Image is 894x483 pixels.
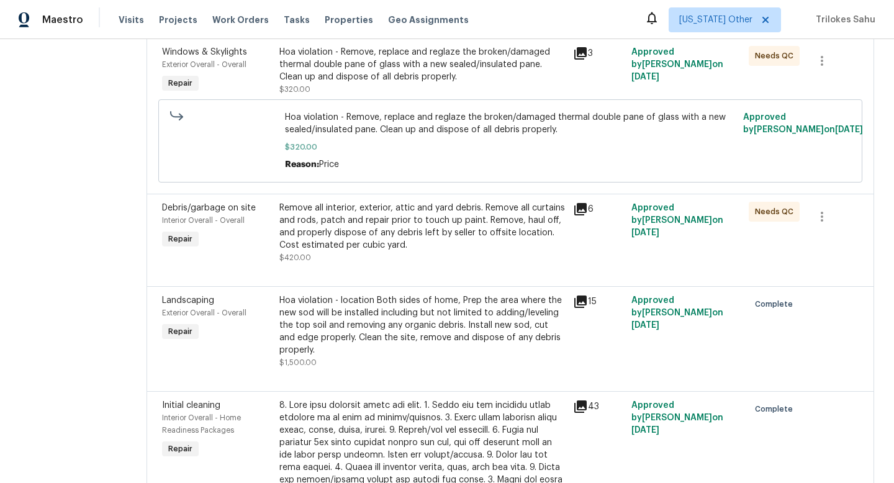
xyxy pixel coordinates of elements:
[811,14,875,26] span: Trilokes Sahu
[755,50,798,62] span: Needs QC
[279,254,311,261] span: $420.00
[573,399,624,414] div: 43
[279,86,310,93] span: $320.00
[631,204,723,237] span: Approved by [PERSON_NAME] on
[755,205,798,218] span: Needs QC
[162,204,256,212] span: Debris/garbage on site
[285,111,736,136] span: Hoa violation - Remove, replace and reglaze the broken/damaged thermal double pane of glass with ...
[319,160,339,169] span: Price
[212,14,269,26] span: Work Orders
[631,426,659,435] span: [DATE]
[631,401,723,435] span: Approved by [PERSON_NAME] on
[279,202,566,251] div: Remove all interior, exterior, attic and yard debris. Remove all curtains and rods, patch and rep...
[679,14,752,26] span: [US_STATE] Other
[835,125,863,134] span: [DATE]
[285,160,319,169] span: Reason:
[573,46,624,61] div: 3
[163,325,197,338] span: Repair
[631,73,659,81] span: [DATE]
[162,296,214,305] span: Landscaping
[162,61,246,68] span: Exterior Overall - Overall
[162,401,220,410] span: Initial cleaning
[163,77,197,89] span: Repair
[162,217,245,224] span: Interior Overall - Overall
[42,14,83,26] span: Maestro
[162,309,246,317] span: Exterior Overall - Overall
[284,16,310,24] span: Tasks
[162,48,247,56] span: Windows & Skylights
[755,298,798,310] span: Complete
[325,14,373,26] span: Properties
[159,14,197,26] span: Projects
[388,14,469,26] span: Geo Assignments
[573,202,624,217] div: 6
[631,228,659,237] span: [DATE]
[573,294,624,309] div: 15
[743,113,863,134] span: Approved by [PERSON_NAME] on
[163,443,197,455] span: Repair
[631,296,723,330] span: Approved by [PERSON_NAME] on
[631,48,723,81] span: Approved by [PERSON_NAME] on
[279,294,566,356] div: Hoa violation - location Both sides of home, Prep the area where the new sod will be installed in...
[119,14,144,26] span: Visits
[755,403,798,415] span: Complete
[631,321,659,330] span: [DATE]
[279,359,317,366] span: $1,500.00
[162,414,241,434] span: Interior Overall - Home Readiness Packages
[279,46,566,83] div: Hoa violation - Remove, replace and reglaze the broken/damaged thermal double pane of glass with ...
[163,233,197,245] span: Repair
[285,141,736,153] span: $320.00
